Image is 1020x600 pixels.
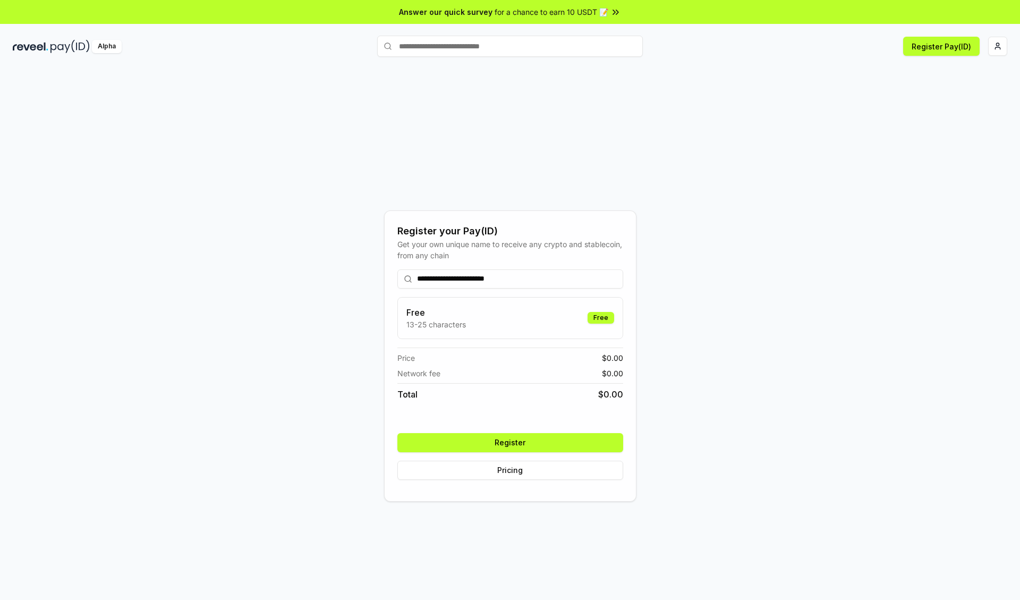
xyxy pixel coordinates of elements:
[397,368,440,379] span: Network fee
[397,388,418,401] span: Total
[397,224,623,239] div: Register your Pay(ID)
[602,352,623,364] span: $ 0.00
[50,40,90,53] img: pay_id
[92,40,122,53] div: Alpha
[397,239,623,261] div: Get your own unique name to receive any crypto and stablecoin, from any chain
[399,6,492,18] span: Answer our quick survey
[495,6,608,18] span: for a chance to earn 10 USDT 📝
[397,433,623,452] button: Register
[588,312,614,324] div: Free
[903,37,980,56] button: Register Pay(ID)
[406,306,466,319] h3: Free
[406,319,466,330] p: 13-25 characters
[397,461,623,480] button: Pricing
[397,352,415,364] span: Price
[602,368,623,379] span: $ 0.00
[598,388,623,401] span: $ 0.00
[13,40,48,53] img: reveel_dark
